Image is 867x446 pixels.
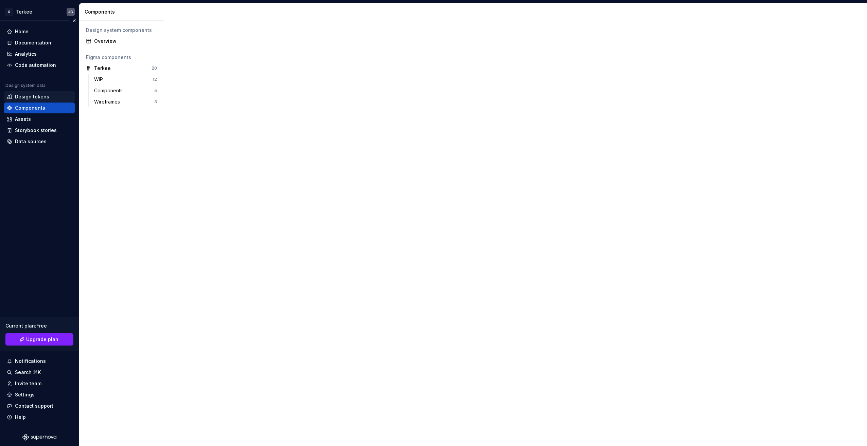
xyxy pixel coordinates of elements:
div: Help [15,414,26,421]
div: 5 [154,88,157,93]
div: 3 [154,99,157,105]
div: 20 [152,66,157,71]
span: Upgrade plan [26,336,58,343]
a: Wireframes3 [91,96,160,107]
div: Invite team [15,380,41,387]
div: Analytics [15,51,37,57]
div: Contact support [15,403,53,409]
div: Data sources [15,138,47,145]
div: Settings [15,391,35,398]
div: Overview [94,38,157,44]
a: WIP12 [91,74,160,85]
button: GTerkeeJG [1,4,77,19]
div: Components [85,8,161,15]
div: WIP [94,76,106,83]
div: Search ⌘K [15,369,41,376]
button: Help [4,412,75,423]
div: Documentation [15,39,51,46]
button: Contact support [4,401,75,411]
button: Notifications [4,356,75,367]
button: Search ⌘K [4,367,75,378]
div: Storybook stories [15,127,57,134]
div: Assets [15,116,31,123]
a: Code automation [4,60,75,71]
div: Design system data [5,83,46,88]
a: Assets [4,114,75,125]
div: Design tokens [15,93,49,100]
svg: Supernova Logo [22,434,56,441]
a: Invite team [4,378,75,389]
div: Design system components [86,27,157,34]
a: Storybook stories [4,125,75,136]
a: Components [4,103,75,113]
a: Settings [4,389,75,400]
a: Home [4,26,75,37]
a: Components5 [91,85,160,96]
div: Components [94,87,125,94]
div: JG [68,9,73,15]
div: Wireframes [94,98,123,105]
button: Collapse sidebar [69,16,79,25]
div: Home [15,28,29,35]
div: G [5,8,13,16]
div: Terkee [16,8,32,15]
div: Current plan : Free [5,322,73,329]
a: Data sources [4,136,75,147]
div: 12 [153,77,157,82]
a: Analytics [4,49,75,59]
div: Figma components [86,54,157,61]
div: Terkee [94,65,111,72]
div: Code automation [15,62,56,69]
div: Components [15,105,45,111]
a: Design tokens [4,91,75,102]
a: Overview [83,36,160,47]
a: Upgrade plan [5,333,73,346]
a: Terkee20 [83,63,160,74]
a: Documentation [4,37,75,48]
div: Notifications [15,358,46,365]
